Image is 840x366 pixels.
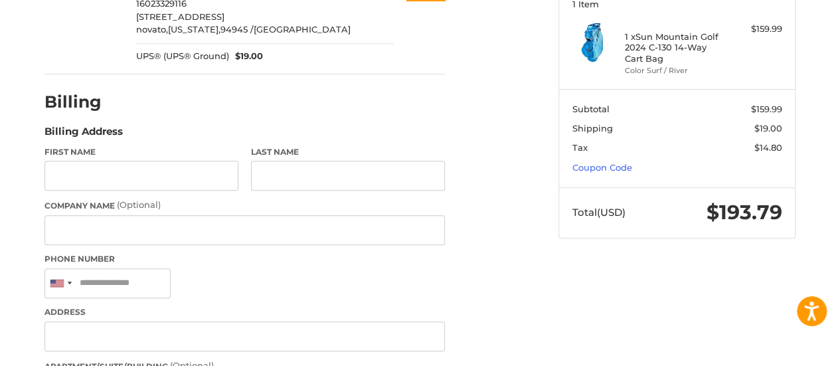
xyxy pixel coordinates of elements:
[707,200,782,225] span: $193.79
[136,24,168,35] span: novato,
[168,24,220,35] span: [US_STATE],
[44,199,445,212] label: Company Name
[117,199,161,210] small: (Optional)
[572,162,632,173] a: Coupon Code
[572,123,613,134] span: Shipping
[44,306,445,318] label: Address
[625,65,726,76] li: Color Surf / River
[136,50,229,63] span: UPS® (UPS® Ground)
[572,104,610,114] span: Subtotal
[572,206,626,219] span: Total (USD)
[751,104,782,114] span: $159.99
[44,124,123,145] legend: Billing Address
[572,142,588,153] span: Tax
[254,24,351,35] span: [GEOGRAPHIC_DATA]
[730,23,782,36] div: $159.99
[44,146,238,158] label: First Name
[44,92,122,112] h2: Billing
[251,146,445,158] label: Last Name
[136,11,224,22] span: [STREET_ADDRESS]
[625,31,726,64] h4: 1 x Sun Mountain Golf 2024 C-130 14-Way Cart Bag
[44,253,445,265] label: Phone Number
[220,24,254,35] span: 94945 /
[229,50,264,63] span: $19.00
[730,330,840,366] iframe: Google Customer Reviews
[45,269,76,298] div: United States: +1
[754,142,782,153] span: $14.80
[754,123,782,134] span: $19.00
